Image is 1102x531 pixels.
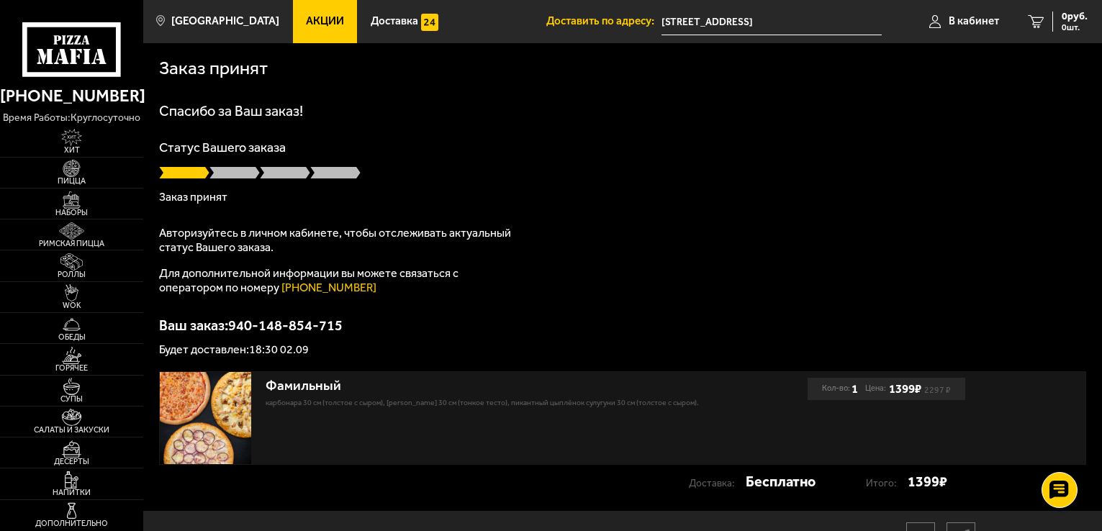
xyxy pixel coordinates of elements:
span: Акции [306,16,344,27]
span: Цена: [865,378,886,400]
strong: Бесплатно [746,471,816,493]
p: Доставка: [689,472,746,494]
input: Ваш адрес доставки [661,9,882,35]
span: [GEOGRAPHIC_DATA] [171,16,279,27]
strong: 1399 ₽ [908,471,947,493]
p: Карбонара 30 см (толстое с сыром), [PERSON_NAME] 30 см (тонкое тесто), Пикантный цыплёнок сулугун... [266,397,700,409]
span: Санкт-Петербург октябрьская набережная 98 [661,9,882,35]
div: Кол-во: [822,378,858,400]
img: 15daf4d41897b9f0e9f617042186c801.svg [421,14,438,31]
p: Итого: [866,472,908,494]
span: 0 руб. [1062,12,1088,22]
span: Доставить по адресу: [546,16,661,27]
h1: Спасибо за Ваш заказ! [159,104,1087,118]
p: Статус Вашего заказа [159,141,1087,154]
p: Ваш заказ: 940-148-854-715 [159,318,1087,332]
a: [PHONE_NUMBER] [281,281,376,294]
h1: Заказ принят [159,59,268,78]
span: Доставка [371,16,418,27]
span: 0 шт. [1062,23,1088,32]
p: Авторизуйтесь в личном кабинете, чтобы отслеживать актуальный статус Вашего заказа. [159,226,519,255]
div: Фамильный [266,378,700,394]
p: Будет доставлен: 18:30 02.09 [159,344,1087,355]
s: 2297 ₽ [924,387,951,393]
b: 1399 ₽ [889,381,921,396]
p: Для дополнительной информации вы можете связаться с оператором по номеру [159,266,519,295]
b: 1 [852,378,858,400]
p: Заказ принят [159,191,1087,203]
span: В кабинет [949,16,999,27]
